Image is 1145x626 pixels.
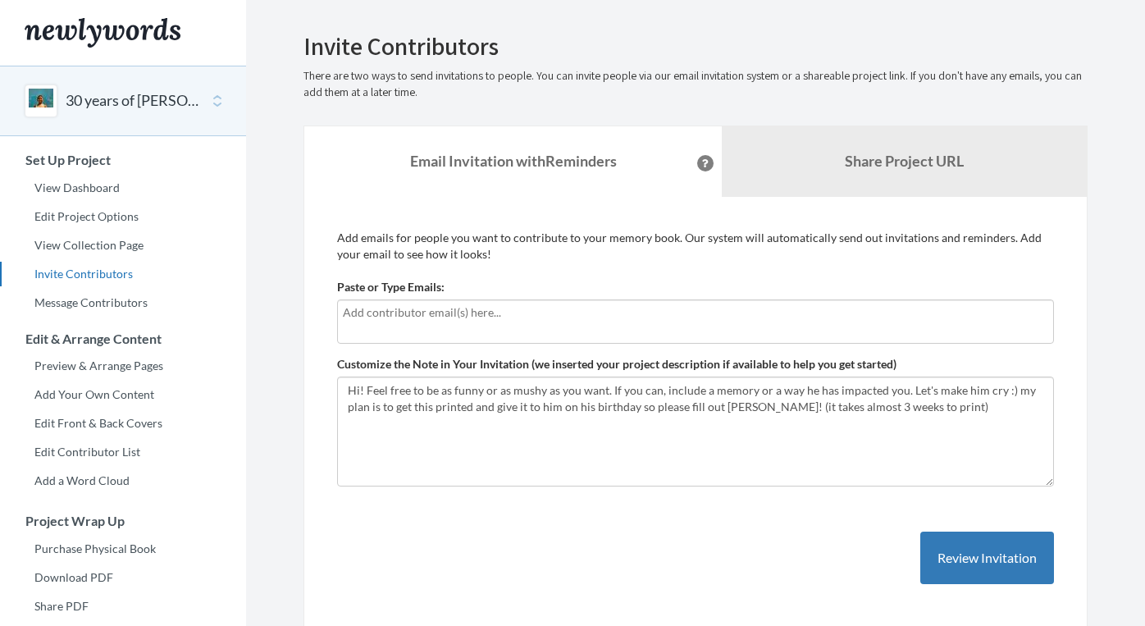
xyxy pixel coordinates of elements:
[66,90,198,112] button: 30 years of [PERSON_NAME]
[1,514,246,528] h3: Project Wrap Up
[337,279,445,295] label: Paste or Type Emails:
[1,153,246,167] h3: Set Up Project
[303,68,1088,101] p: There are two ways to send invitations to people. You can invite people via our email invitation ...
[1,331,246,346] h3: Edit & Arrange Content
[337,356,896,372] label: Customize the Note in Your Invitation (we inserted your project description if available to help ...
[303,33,1088,60] h2: Invite Contributors
[337,377,1054,487] textarea: Hi! Feel free to be as funny or as mushy as you want. If you can, include a memory or a way he ha...
[845,152,964,170] b: Share Project URL
[343,304,1048,322] input: Add contributor email(s) here...
[920,532,1054,585] button: Review Invitation
[337,230,1054,263] p: Add emails for people you want to contribute to your memory book. Our system will automatically s...
[410,152,617,170] strong: Email Invitation with Reminders
[25,18,180,48] img: Newlywords logo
